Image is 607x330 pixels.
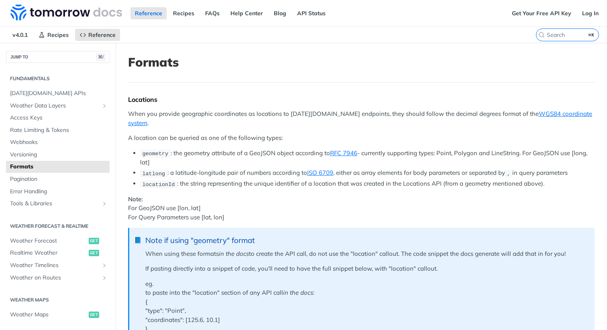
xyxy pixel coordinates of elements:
button: Show subpages for Weather Data Layers [101,103,108,109]
a: Recipes [34,29,73,41]
span: Webhooks [10,138,108,146]
div: Locations [128,95,595,103]
span: v4.0.1 [8,29,32,41]
a: Tools & LibrariesShow subpages for Tools & Libraries [6,198,110,210]
span: get [89,250,99,256]
a: Recipes [169,7,199,19]
a: Reference [130,7,167,19]
em: in the docs [283,289,313,296]
span: get [89,312,99,318]
li: : the string representing the unique identifier of a location that was created in the Locations A... [140,179,595,188]
span: ⌘/ [96,54,105,61]
a: Weather Mapsget [6,309,110,321]
a: [DATE][DOMAIN_NAME] APIs [6,87,110,99]
li: : the geometry attribute of a GeoJSON object according to - currently supporting types: Point, Po... [140,149,595,167]
a: Get Your Free API Key [507,7,576,19]
p: A location can be queried as one of the following types: [128,134,595,143]
a: ISO 6709 [307,169,333,176]
span: Access Keys [10,114,108,122]
span: Weather Data Layers [10,102,99,110]
a: Versioning [6,149,110,161]
a: WGS84 coordinate system [128,110,592,127]
a: Pagination [6,173,110,185]
span: get [89,238,99,244]
h2: Weather Maps [6,296,110,304]
a: API Status [293,7,330,19]
a: Blog [269,7,291,19]
span: Recipes [47,31,69,38]
span: Reference [88,31,116,38]
a: Weather Forecastget [6,235,110,247]
span: Versioning [10,151,108,159]
button: JUMP TO⌘/ [6,51,110,63]
span: Error Handling [10,188,108,196]
span: , [507,170,510,176]
p: When using these formats to create the API call, do not use the "location" callout. The code snip... [145,249,587,259]
button: Show subpages for Tools & Libraries [101,200,108,207]
a: Reference [75,29,120,41]
button: Show subpages for Weather on Routes [101,275,108,281]
div: Note if using "geometry" format [145,236,587,245]
span: locationId [142,181,175,187]
span: latlong [142,170,165,176]
svg: Search [538,32,545,38]
p: When you provide geographic coordinates as locations to [DATE][DOMAIN_NAME] endpoints, they shoul... [128,109,595,128]
span: Weather on Routes [10,274,99,282]
p: For GeoJSON use [lon, lat] For Query Parameters use [lat, lon] [128,195,595,222]
span: Tools & Libraries [10,200,99,208]
span: 📘 [134,236,142,245]
kbd: ⌘K [587,31,597,39]
h2: Fundamentals [6,75,110,82]
a: Log In [578,7,603,19]
a: Access Keys [6,112,110,124]
li: : a latitude-longitude pair of numbers according to , either as array elements for body parameter... [140,168,595,178]
a: Error Handling [6,186,110,198]
span: Weather Forecast [10,237,87,245]
span: Pagination [10,175,108,183]
img: Tomorrow.io Weather API Docs [10,4,122,20]
a: Formats [6,161,110,173]
h2: Weather Forecast & realtime [6,223,110,230]
p: If pasting directly into a snippet of code, you'll need to have the full snippet below, with "loc... [145,264,587,273]
a: FAQs [201,7,224,19]
em: in the docs [219,250,249,257]
a: Weather on RoutesShow subpages for Weather on Routes [6,272,110,284]
span: Weather Timelines [10,261,99,269]
a: RFC 7946 [330,149,357,157]
a: Help Center [226,7,267,19]
a: Webhooks [6,136,110,148]
span: geometry [142,151,168,157]
span: Rate Limiting & Tokens [10,126,108,134]
span: Formats [10,163,108,171]
strong: Note: [128,195,143,203]
button: Show subpages for Weather Timelines [101,262,108,269]
span: Realtime Weather [10,249,87,257]
a: Realtime Weatherget [6,247,110,259]
h1: Formats [128,55,595,69]
span: [DATE][DOMAIN_NAME] APIs [10,89,108,97]
a: Weather Data LayersShow subpages for Weather Data Layers [6,100,110,112]
span: Weather Maps [10,311,87,319]
a: Rate Limiting & Tokens [6,124,110,136]
a: Weather TimelinesShow subpages for Weather Timelines [6,259,110,271]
